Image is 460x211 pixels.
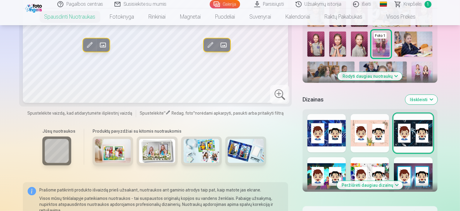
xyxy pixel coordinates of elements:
span: " [164,111,166,116]
h6: Jūsų nuotraukos [42,128,75,134]
a: Magnetai [173,8,208,25]
a: Visos prekės [370,8,423,25]
a: Rinkiniai [142,8,173,25]
img: /fa2 [25,2,44,13]
button: Peržiūrėti daugiau dizainų [337,181,403,189]
div: Foto 1 [374,33,387,39]
a: Fotoknyga [103,8,142,25]
h5: Dizainas [303,95,400,104]
span: Spustelėkite vaizdą, kad atidarytumėte išplėstinį vaizdą [27,110,132,116]
button: Išskleisti [405,95,437,104]
a: Raktų pakabukas [318,8,370,25]
span: 1 [425,1,431,8]
span: " [193,111,195,116]
h6: Produktų pavyzdžiai su kitomis nuotraukomis [90,128,269,134]
span: norėdami apkarpyti, pasukti arba pritaikyti filtrą [195,111,284,116]
a: Kalendoriai [279,8,318,25]
a: Puodeliai [208,8,242,25]
a: Suvenyrai [242,8,279,25]
span: Krepšelis [404,1,422,8]
p: Prašome patikrinti produkto išvaizdą prieš užsakant, nuotraukos ant gaminio atrodys taip pat, kai... [40,187,284,193]
button: Rodyti daugiau nuotraukų [338,72,402,80]
a: Spausdinti nuotraukas [37,8,103,25]
span: Redag. foto [172,111,193,116]
span: Spustelėkite [140,111,164,116]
